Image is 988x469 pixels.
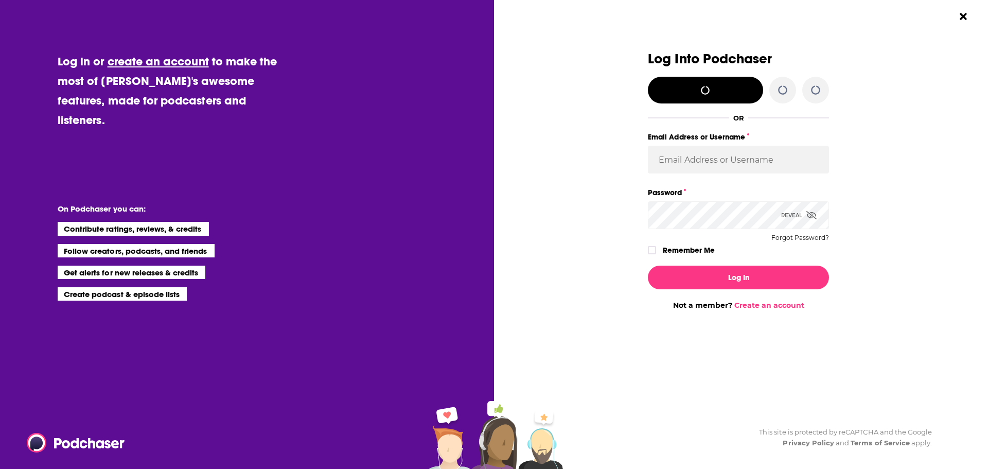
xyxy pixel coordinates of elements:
[781,201,817,229] div: Reveal
[733,114,744,122] div: OR
[734,301,804,310] a: Create an account
[648,130,829,144] label: Email Address or Username
[783,439,834,447] a: Privacy Policy
[648,51,829,66] h3: Log Into Podchaser
[648,146,829,173] input: Email Address or Username
[58,244,215,257] li: Follow creators, podcasts, and friends
[27,433,126,453] img: Podchaser - Follow, Share and Rate Podcasts
[27,433,117,453] a: Podchaser - Follow, Share and Rate Podcasts
[58,222,209,235] li: Contribute ratings, reviews, & credits
[58,287,187,301] li: Create podcast & episode lists
[751,427,932,448] div: This site is protected by reCAPTCHA and the Google and apply.
[648,301,829,310] div: Not a member?
[954,7,973,26] button: Close Button
[851,439,910,447] a: Terms of Service
[58,204,263,214] li: On Podchaser you can:
[648,186,829,199] label: Password
[58,266,205,279] li: Get alerts for new releases & credits
[771,234,829,241] button: Forgot Password?
[108,54,209,68] a: create an account
[648,266,829,289] button: Log In
[663,244,715,257] label: Remember Me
